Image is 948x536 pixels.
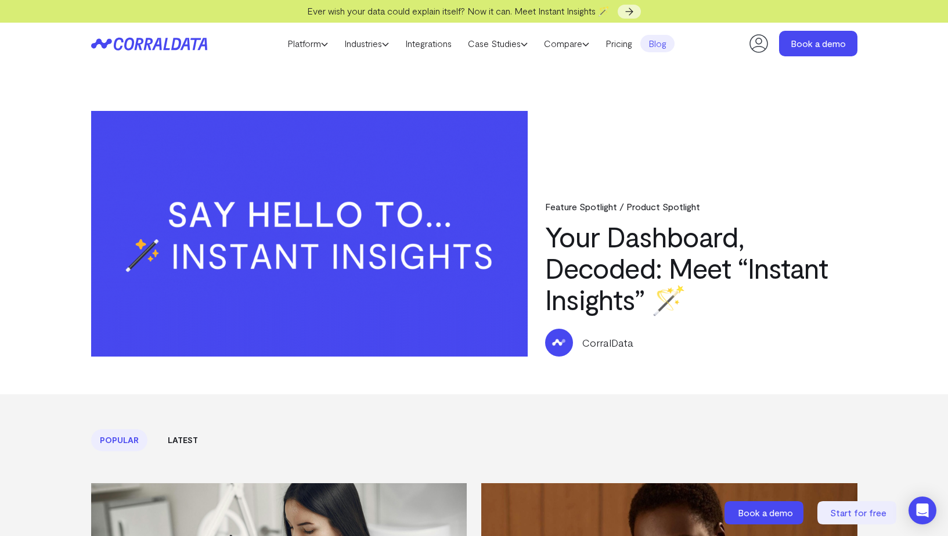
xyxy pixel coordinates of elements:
span: Start for free [830,507,886,518]
a: Start for free [817,501,899,524]
span: Ever wish your data could explain itself? Now it can. Meet Instant Insights 🪄 [307,5,610,16]
div: Feature Spotlight / Product Spotlight [545,201,857,212]
p: CorralData [582,335,633,350]
a: Case Studies [460,35,536,52]
a: Your Dashboard, Decoded: Meet “Instant Insights” 🪄 [545,220,828,316]
a: Popular [91,429,147,451]
a: Latest [159,429,207,451]
a: Platform [279,35,336,52]
a: Compare [536,35,597,52]
a: Blog [640,35,675,52]
div: Open Intercom Messenger [909,497,936,524]
span: Book a demo [738,507,793,518]
a: Book a demo [779,31,857,56]
a: Book a demo [724,501,806,524]
a: Pricing [597,35,640,52]
a: Industries [336,35,397,52]
a: Integrations [397,35,460,52]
